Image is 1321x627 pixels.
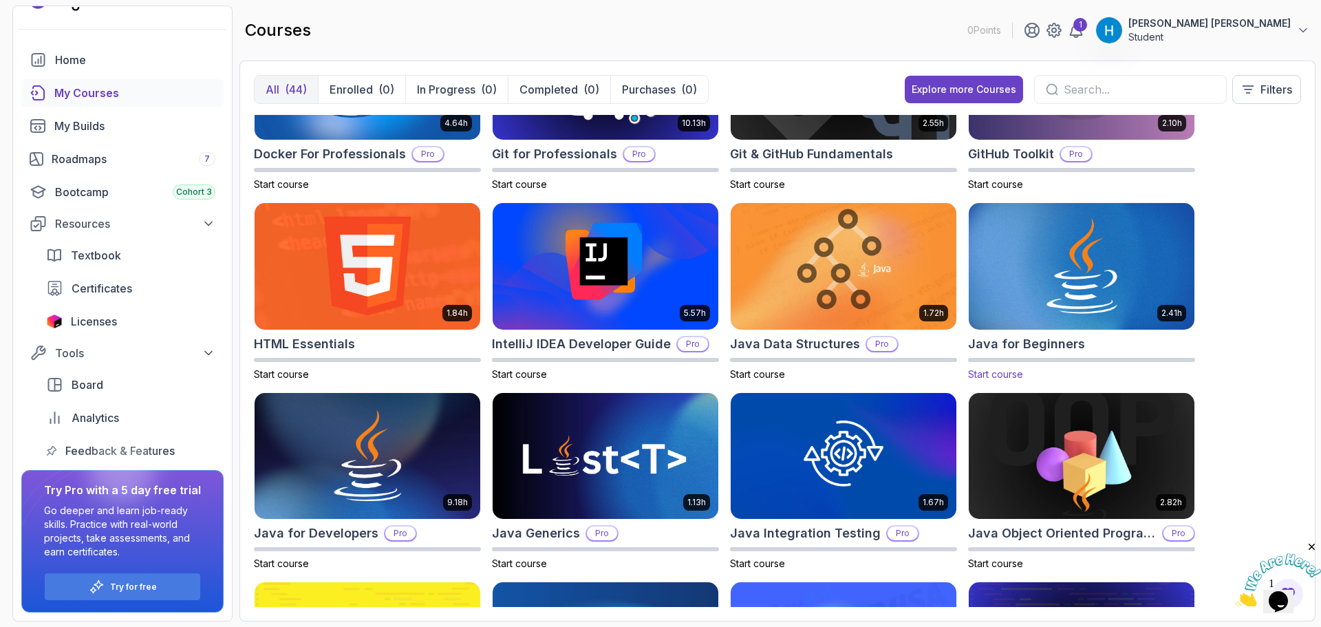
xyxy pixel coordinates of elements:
[38,275,224,302] a: certificates
[254,524,378,543] h2: Java for Developers
[55,184,215,200] div: Bootcamp
[493,203,718,330] img: IntelliJ IDEA Developer Guide card
[444,118,468,129] p: 4.64h
[624,147,654,161] p: Pro
[508,76,610,103] button: Completed(0)
[681,81,697,98] div: (0)
[1073,18,1087,32] div: 1
[867,337,897,351] p: Pro
[1232,75,1301,104] button: Filters
[417,81,475,98] p: In Progress
[65,443,175,459] span: Feedback & Features
[204,153,210,164] span: 7
[967,23,1001,37] p: 0 Points
[968,524,1157,543] h2: Java Object Oriented Programming
[46,315,63,328] img: jetbrains icon
[55,52,215,68] div: Home
[378,81,394,98] div: (0)
[731,203,956,330] img: Java Data Structures card
[21,79,224,107] a: courses
[678,337,708,351] p: Pro
[55,345,215,361] div: Tools
[682,118,706,129] p: 10.13h
[285,81,307,98] div: (44)
[730,334,860,354] h2: Java Data Structures
[1161,308,1182,319] p: 2.41h
[318,76,405,103] button: Enrolled(0)
[1095,17,1310,44] button: user profile image[PERSON_NAME] [PERSON_NAME]Student
[730,557,785,569] span: Start course
[254,145,406,164] h2: Docker For Professionals
[254,557,309,569] span: Start course
[492,178,547,190] span: Start course
[413,147,443,161] p: Pro
[1162,118,1182,129] p: 2.10h
[44,504,201,559] p: Go deeper and learn job-ready skills. Practice with real-world projects, take assessments, and ea...
[963,200,1200,332] img: Java for Beginners card
[1096,17,1122,43] img: user profile image
[923,497,944,508] p: 1.67h
[254,368,309,380] span: Start course
[1128,17,1291,30] p: [PERSON_NAME] [PERSON_NAME]
[492,524,580,543] h2: Java Generics
[254,334,355,354] h2: HTML Essentials
[1163,527,1194,540] p: Pro
[730,368,785,380] span: Start course
[330,81,373,98] p: Enrolled
[38,308,224,335] a: licenses
[447,497,468,508] p: 9.18h
[968,145,1054,164] h2: GitHub Toolkit
[405,76,508,103] button: In Progress(0)
[21,178,224,206] a: bootcamp
[1061,147,1091,161] p: Pro
[44,573,201,601] button: Try for free
[6,6,11,17] span: 1
[1064,81,1215,98] input: Search...
[110,582,157,593] a: Try for free
[55,215,215,232] div: Resources
[54,118,215,134] div: My Builds
[1236,541,1321,606] iframe: chat widget
[492,557,547,569] span: Start course
[21,112,224,140] a: builds
[731,393,956,520] img: Java Integration Testing card
[38,404,224,432] a: analytics
[888,527,918,540] p: Pro
[905,76,1023,103] button: Explore more Courses
[176,187,212,198] span: Cohort 3
[38,242,224,269] a: textbook
[21,211,224,236] button: Resources
[730,145,893,164] h2: Git & GitHub Fundamentals
[72,410,119,426] span: Analytics
[255,393,480,520] img: Java for Developers card
[684,308,706,319] p: 5.57h
[72,280,132,297] span: Certificates
[968,334,1085,354] h2: Java for Beginners
[71,247,121,264] span: Textbook
[923,308,944,319] p: 1.72h
[21,46,224,74] a: home
[481,81,497,98] div: (0)
[1160,497,1182,508] p: 2.82h
[730,524,881,543] h2: Java Integration Testing
[1260,81,1292,98] p: Filters
[492,334,671,354] h2: IntelliJ IDEA Developer Guide
[730,178,785,190] span: Start course
[255,203,480,330] img: HTML Essentials card
[492,368,547,380] span: Start course
[610,76,708,103] button: Purchases(0)
[1068,22,1084,39] a: 1
[969,393,1194,520] img: Java Object Oriented Programming card
[447,308,468,319] p: 1.84h
[266,81,279,98] p: All
[622,81,676,98] p: Purchases
[52,151,215,167] div: Roadmaps
[245,19,311,41] h2: courses
[72,376,103,393] span: Board
[54,85,215,101] div: My Courses
[21,145,224,173] a: roadmaps
[968,368,1023,380] span: Start course
[71,313,117,330] span: Licenses
[493,393,718,520] img: Java Generics card
[968,178,1023,190] span: Start course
